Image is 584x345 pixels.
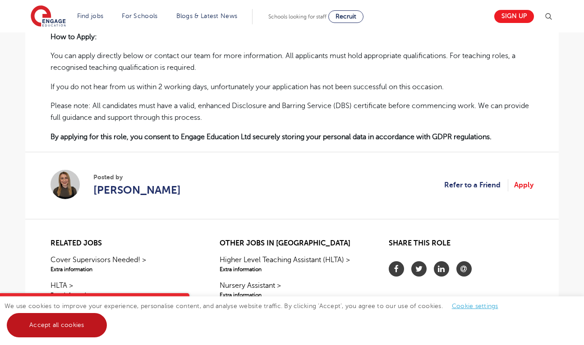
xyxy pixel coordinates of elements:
img: Engage Education [31,5,66,28]
a: HLTA >Extra information [51,280,195,299]
a: Higher Level Teaching Assistant (HLTA) >Extra information [220,254,364,273]
span: We use cookies to improve your experience, personalise content, and analyse website traffic. By c... [5,303,507,328]
span: Extra information [51,291,195,299]
span: Posted by [93,172,181,182]
a: Apply [514,179,533,191]
h2: Other jobs in [GEOGRAPHIC_DATA] [220,239,364,248]
h2: Share this role [389,239,533,252]
a: Find jobs [77,13,104,19]
a: Refer to a Friend [444,179,508,191]
h2: Related jobs [51,239,195,248]
a: [PERSON_NAME] [93,182,181,198]
a: For Schools [122,13,157,19]
a: Blogs & Latest News [176,13,238,19]
span: Schools looking for staff [268,14,326,20]
p: Please note: All candidates must have a valid, enhanced Disclosure and Barring Service (DBS) cert... [51,100,533,124]
a: Sign up [494,10,534,23]
a: Cover Supervisors Needed! >Extra information [51,254,195,273]
span: Extra information [51,265,195,273]
button: Close [171,293,189,311]
strong: By applying for this role, you consent to Engage Education Ltd securely storing your personal dat... [51,133,492,141]
a: Cookie settings [452,303,498,309]
span: Recruit [336,13,356,20]
a: Nursery Assistant >Extra information [220,280,364,299]
p: If you do not hear from us within 2 working days, unfortunately your application has not been suc... [51,81,533,93]
span: Extra information [220,265,364,273]
p: You can apply directly below or contact our team for more information. All applicants must hold a... [51,50,533,74]
a: Accept all cookies [7,313,107,337]
span: Extra information [220,291,364,299]
a: Recruit [328,10,363,23]
strong: How to Apply: [51,33,97,41]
